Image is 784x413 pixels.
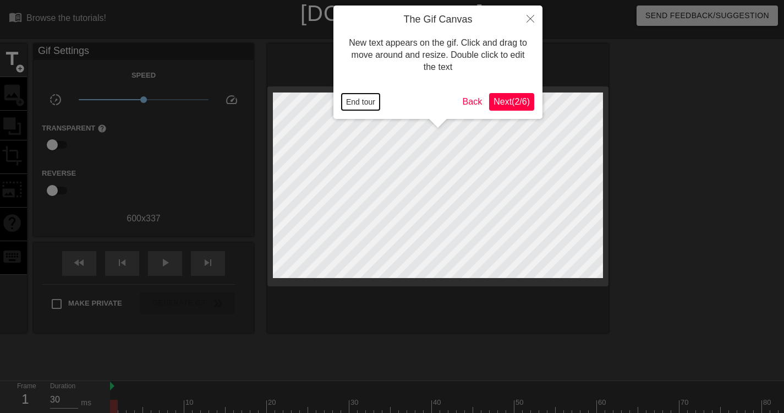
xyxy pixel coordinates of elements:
span: Send Feedback/Suggestion [645,9,769,23]
div: 50 [516,397,525,408]
a: [DOMAIN_NAME] [300,1,484,25]
div: 40 [433,397,443,408]
button: End tour [342,94,380,110]
div: 80 [763,397,773,408]
span: fast_rewind [73,256,86,269]
span: play_arrow [158,256,172,269]
span: help [97,124,107,133]
div: Frame [9,381,42,413]
div: ms [81,397,91,409]
div: The online gif editor [267,25,567,38]
div: New text appears on the gif. Click and drag to move around and resize. Double click to edit the text [342,26,534,85]
h4: The Gif Canvas [342,14,534,26]
div: 30 [350,397,360,408]
div: 20 [268,397,278,408]
button: Next [489,93,534,111]
span: Make Private [68,298,122,309]
div: 1 [17,389,34,409]
span: Next ( 2 / 6 ) [494,97,530,106]
span: skip_next [201,256,215,269]
label: Reverse [42,168,76,179]
div: 60 [598,397,608,408]
span: add_circle [15,64,25,73]
a: Browse the tutorials! [9,10,106,28]
span: menu_book [9,10,22,24]
div: 10 [185,397,195,408]
label: Speed [131,70,156,81]
label: Transparent [42,123,107,134]
label: Duration [50,383,75,390]
button: Back [458,93,487,111]
span: speed [225,93,238,106]
button: Send Feedback/Suggestion [637,6,778,26]
span: title [2,48,23,69]
button: Close [518,6,542,31]
div: 600 x 337 [34,212,254,225]
div: 70 [681,397,690,408]
div: Browse the tutorials! [26,13,106,23]
span: slow_motion_video [49,93,62,106]
span: skip_previous [116,256,129,269]
div: Gif Settings [34,44,254,60]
